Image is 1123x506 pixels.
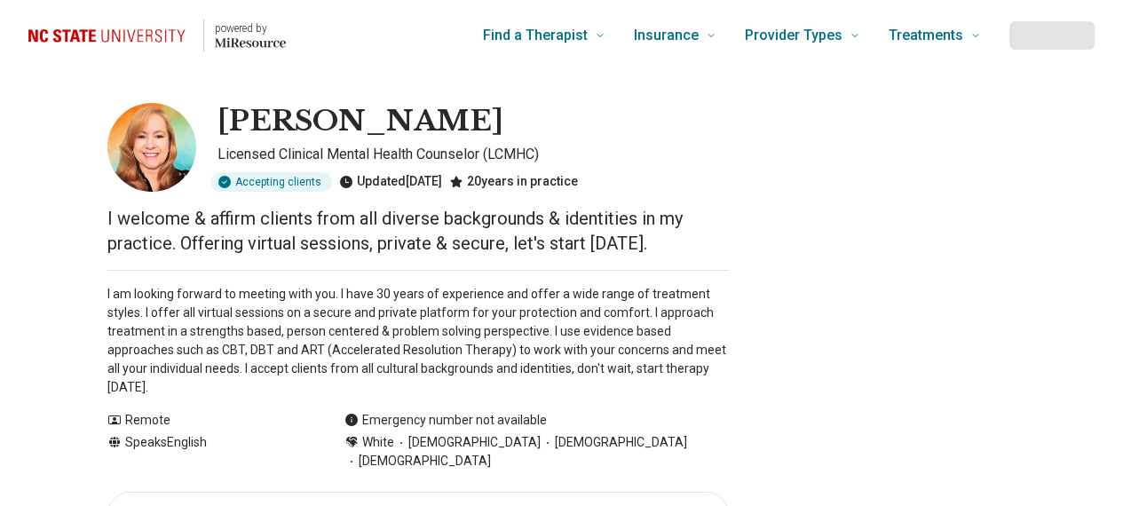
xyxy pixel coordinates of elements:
[339,172,442,192] div: Updated [DATE]
[215,21,286,36] p: powered by
[394,433,541,452] span: [DEMOGRAPHIC_DATA]
[107,285,729,397] p: I am looking forward to meeting with you. I have 30 years of experience and offer a wide range of...
[217,144,729,165] p: Licensed Clinical Mental Health Counselor (LCMHC)
[107,103,196,192] img: Sheri Moroe, Licensed Clinical Mental Health Counselor (LCMHC)
[541,433,687,452] span: [DEMOGRAPHIC_DATA]
[344,411,547,430] div: Emergency number not available
[362,433,394,452] span: White
[107,411,309,430] div: Remote
[344,452,491,470] span: [DEMOGRAPHIC_DATA]
[449,172,578,192] div: 20 years in practice
[28,7,286,64] a: Home page
[107,206,729,256] p: I welcome & affirm clients from all diverse backgrounds & identities in my practice. Offering vir...
[745,23,842,48] span: Provider Types
[107,433,309,470] div: Speaks English
[217,103,503,140] h1: [PERSON_NAME]
[210,172,332,192] div: Accepting clients
[634,23,699,48] span: Insurance
[483,23,588,48] span: Find a Therapist
[889,23,963,48] span: Treatments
